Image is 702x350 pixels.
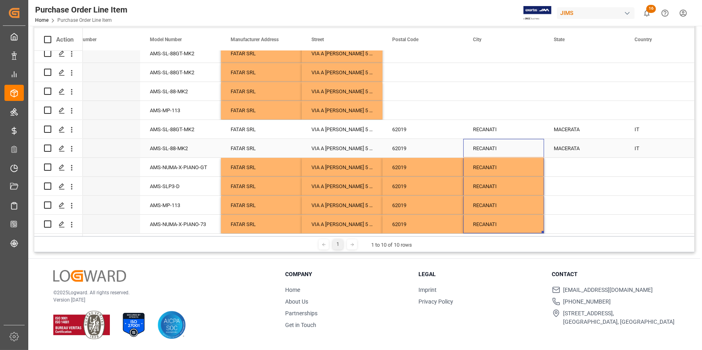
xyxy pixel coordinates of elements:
[302,196,383,214] div: VIA A [PERSON_NAME] 5 ZONA INDUSTRIALE SQUARTABUE
[544,120,625,138] div: MACERATA
[59,215,140,233] div: 2
[59,120,140,138] div: 5
[34,120,83,139] div: Press SPACE to select this row.
[221,82,302,101] div: FATAR SRL
[285,270,408,279] h3: Company
[34,63,83,82] div: Press SPACE to select this row.
[59,158,140,176] div: 3
[34,158,83,177] div: Press SPACE to select this row.
[59,82,140,101] div: 10
[563,309,675,326] span: [STREET_ADDRESS], [GEOGRAPHIC_DATA], [GEOGRAPHIC_DATA]
[463,120,544,138] div: RECANATI
[140,82,221,101] div: AMS-SL-88-MK2
[140,139,221,157] div: AMS-SL-88-MK2
[221,101,302,119] div: FATAR SRL
[53,296,265,304] p: Version [DATE]
[656,4,674,22] button: Help Center
[221,215,302,233] div: FATAR SRL
[34,101,83,120] div: Press SPACE to select this row.
[140,44,221,63] div: AMS-SL-88GT-MK2
[418,287,437,293] a: Imprint
[646,5,656,13] span: 16
[231,37,279,42] span: Manufacturer Address
[59,196,140,214] div: 1
[35,17,48,23] a: Home
[418,298,453,305] a: Privacy Policy
[557,7,635,19] div: JIMS
[221,63,302,82] div: FATAR SRL
[302,139,383,157] div: VIA A [PERSON_NAME] 5 ZONA INDUSTRIALE SQUARTABUE
[53,289,265,296] p: © 2025 Logward. All rights reserved.
[34,215,83,234] div: Press SPACE to select this row.
[463,215,544,233] div: RECANATI
[473,37,481,42] span: City
[59,44,140,63] div: 5
[383,196,463,214] div: 62019
[285,322,316,328] a: Get in Touch
[383,139,463,157] div: 62019
[285,287,300,293] a: Home
[53,311,110,339] img: ISO 9001 & ISO 14001 Certification
[333,239,343,249] div: 1
[285,310,317,316] a: Partnerships
[563,298,611,306] span: [PHONE_NUMBER]
[302,101,383,119] div: VIA A [PERSON_NAME] 5 ZONA INDUSTRIALE SQUARTABUE
[463,177,544,195] div: RECANATI
[523,6,551,20] img: Exertis%20JAM%20-%20Email%20Logo.jpg_1722504956.jpg
[69,37,97,42] span: Line Number
[302,63,383,82] div: VIA A [PERSON_NAME] 5 ZONA INDUSTRIALE SQUARTABUE
[140,196,221,214] div: AMS-MP-113
[383,158,463,176] div: 62019
[557,5,638,21] button: JIMS
[638,4,656,22] button: show 16 new notifications
[221,120,302,138] div: FATAR SRL
[563,286,653,294] span: [EMAIL_ADDRESS][DOMAIN_NAME]
[383,120,463,138] div: 62019
[285,298,308,305] a: About Us
[544,139,625,157] div: MACERATA
[140,215,221,233] div: AMS-NUMA-X-PIANO-73
[34,139,83,158] div: Press SPACE to select this row.
[635,37,652,42] span: Country
[34,44,83,63] div: Press SPACE to select this row.
[371,241,412,249] div: 1 to 10 of 10 rows
[221,44,302,63] div: FATAR SRL
[53,270,126,282] img: Logward Logo
[463,196,544,214] div: RECANATI
[59,63,140,82] div: 11
[383,177,463,195] div: 62019
[552,270,675,279] h3: Contact
[302,215,383,233] div: VIA A [PERSON_NAME] 5 ZONA INDUSTRIALE SQUARTABUE
[221,177,302,195] div: FATAR SRL
[140,63,221,82] div: AMS-SL-88GT-MK2
[56,36,74,43] div: Action
[34,177,83,196] div: Press SPACE to select this row.
[59,177,140,195] div: 6
[221,139,302,157] div: FATAR SRL
[463,139,544,157] div: RECANATI
[140,101,221,119] div: AMS-MP-113
[302,82,383,101] div: VIA A [PERSON_NAME] 5 ZONA INDUSTRIALE SQUARTABUE
[158,311,186,339] img: AICPA SOC
[35,4,127,16] div: Purchase Order Line Item
[383,215,463,233] div: 62019
[311,37,324,42] span: Street
[34,196,83,215] div: Press SPACE to select this row.
[302,177,383,195] div: VIA A [PERSON_NAME] 5 ZONA INDUSTRIALE SQUARTABUE
[59,139,140,157] div: 4
[120,311,148,339] img: ISO 27001 Certification
[59,101,140,119] div: 10
[150,37,182,42] span: Model Number
[140,158,221,176] div: AMS-NUMA-X-PIANO-GT
[463,158,544,176] div: RECANATI
[302,44,383,63] div: VIA A [PERSON_NAME] 5 ZONA INDUSTRIALE SQUARTABUE
[392,37,418,42] span: Postal Code
[554,37,565,42] span: State
[302,120,383,138] div: VIA A [PERSON_NAME] 5 ZONA INDUSTRIALE SQUARTABUE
